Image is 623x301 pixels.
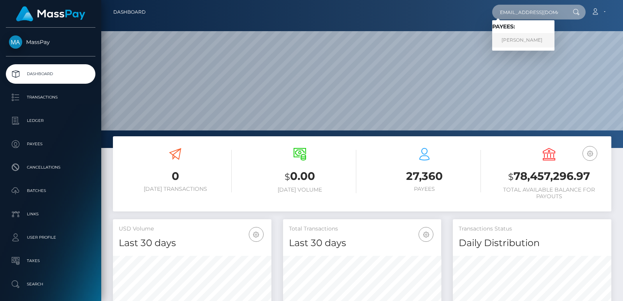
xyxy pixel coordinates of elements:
[492,5,565,19] input: Search...
[119,186,232,192] h6: [DATE] Transactions
[6,228,95,247] a: User Profile
[368,169,481,184] h3: 27,360
[119,225,266,233] h5: USD Volume
[493,187,605,200] h6: Total Available Balance for Payouts
[6,64,95,84] a: Dashboard
[368,186,481,192] h6: Payees
[492,33,554,48] a: [PERSON_NAME]
[459,225,605,233] h5: Transactions Status
[459,236,605,250] h4: Daily Distribution
[6,158,95,177] a: Cancellations
[9,208,92,220] p: Links
[9,255,92,267] p: Taxes
[9,278,92,290] p: Search
[6,39,95,46] span: MassPay
[6,275,95,294] a: Search
[6,88,95,107] a: Transactions
[243,169,356,185] h3: 0.00
[9,35,22,49] img: MassPay
[285,171,290,182] small: $
[9,115,92,127] p: Ledger
[9,232,92,243] p: User Profile
[16,6,85,21] img: MassPay Logo
[6,204,95,224] a: Links
[9,92,92,103] p: Transactions
[6,111,95,130] a: Ledger
[6,251,95,271] a: Taxes
[113,4,146,20] a: Dashboard
[9,68,92,80] p: Dashboard
[289,225,436,233] h5: Total Transactions
[508,171,514,182] small: $
[243,187,356,193] h6: [DATE] Volume
[492,23,554,30] h6: Payees:
[119,236,266,250] h4: Last 30 days
[6,134,95,154] a: Payees
[6,181,95,201] a: Batches
[493,169,605,185] h3: 78,457,296.97
[9,185,92,197] p: Batches
[119,169,232,184] h3: 0
[9,138,92,150] p: Payees
[289,236,436,250] h4: Last 30 days
[9,162,92,173] p: Cancellations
